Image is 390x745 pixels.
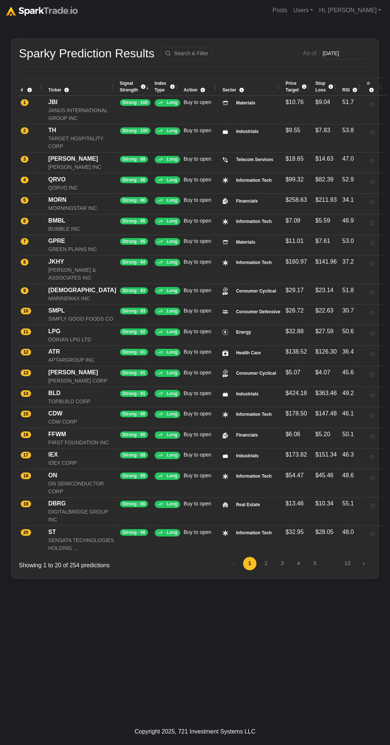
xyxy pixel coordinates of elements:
span: Long [167,391,177,396]
span: Strong · 92 [120,328,148,335]
span: $26.72 [286,307,304,314]
div: [PERSON_NAME] [48,154,116,163]
span: 48.6 [342,472,354,478]
a: Posts [269,3,290,18]
span: Strong · 96 [120,197,148,204]
span: Strong · 89 [120,501,148,507]
span: $10.76 [286,99,304,105]
small: Health Care [234,350,262,356]
span: Price Target [286,80,299,93]
th: Ticker Stock ticker symbol and company name for the predicted security. : activate to sort column... [47,78,118,96]
span: Strong · 88 [120,529,148,536]
button: ☆ [366,409,384,423]
span: 1 [21,99,28,106]
small: Consumer Defensive [234,308,282,315]
span: 51.7 [342,99,354,105]
button: Search & Filter [160,47,213,60]
span: 50.1 [342,431,354,437]
span: Long [167,530,177,535]
span: $29.17 [286,287,304,293]
div: SMPL [48,306,116,315]
span: $424.18 [286,390,307,396]
span: $14.63 [315,156,333,162]
span: $54.47 [286,472,304,478]
img: Real Estate [222,502,228,508]
small: Buy to open [184,197,211,203]
span: 15 [21,411,31,417]
span: Strong · 93 [120,287,148,294]
span: $13.46 [286,500,304,507]
small: Buy to open [184,127,211,133]
span: Long [167,288,177,293]
div: TARGET HOSPITALITY CORP [48,135,116,150]
img: Consumer Cyclical [222,287,228,295]
th: RSI Relative Strength Index indicating overbought/oversold levels. Use &lt;30 for long setups, &g... [340,78,364,96]
span: $363.46 [315,390,337,396]
small: Buy to open [184,349,211,355]
small: Materials [234,239,257,245]
span: 8 [21,259,28,265]
small: Consumer Cyclical [234,370,278,377]
button: ☆ [366,196,384,209]
span: $28.05 [315,529,333,535]
div: APTARGROUP INC [48,356,116,364]
span: Strong · 89 [120,472,148,479]
span: Long [167,370,177,375]
small: Buy to open [184,529,211,535]
small: Buy to open [184,390,211,396]
span: $7.09 [286,217,300,224]
div: DIGITALBRIDGE GROUP INC [48,508,116,524]
th: Index Type Long = Bullish outlook. Short = bearish setup. : activate to sort column ascending [153,78,182,96]
span: Strong · 90 [120,431,148,438]
span: Strong · 100 [120,127,151,134]
span: Long [167,501,177,507]
span: $32.88 [286,328,304,334]
small: Real Estate [234,501,262,508]
span: 10 [21,308,31,314]
span: $23.14 [315,287,333,293]
div: JBI [48,98,116,107]
th: ☆ Click to add or remove stocks from your personal watchlist for easy tracking. : activate to sor... [364,78,386,96]
span: RSI [342,87,350,93]
div: FFWM [48,430,116,439]
img: Industrials [222,453,228,458]
small: Buy to open [184,218,211,224]
img: sparktrade.png [6,7,78,16]
span: Strong · 99 [120,156,148,163]
small: Buy to open [184,287,211,293]
button: ☆ [366,306,384,320]
button: ☆ [366,347,384,361]
span: $9.04 [315,99,330,105]
span: 17 [21,452,31,458]
th: Signal Strength This score reflects SparkTrade's AI model confidence in the predicted move. Highe... [118,78,153,96]
span: $5.07 [286,369,300,375]
span: 48.0 [342,529,354,535]
span: 18 [21,472,31,479]
small: Energy [234,329,253,335]
span: Long [167,218,177,224]
span: 34.1 [342,197,354,203]
div: [PERSON_NAME] & ASSOCIATES INC [48,266,116,282]
span: Strong · 90 [120,411,148,417]
span: 7 [21,238,28,245]
small: Information Tech [234,218,273,225]
button: ☆ [366,257,384,271]
div: ON [48,471,116,480]
small: Information Tech [234,259,273,266]
img: Consumer Cyclical [222,370,228,377]
button: ☆ [366,528,384,541]
img: Information Tech [222,177,228,183]
img: Information Tech [222,260,228,266]
span: $173.82 [286,451,307,458]
span: 45.6 [342,369,354,375]
button: ☆ [366,154,384,168]
div: BUMBLE INC [48,225,116,233]
div: ATR [48,347,116,356]
span: $160.97 [286,258,307,265]
img: Information Tech [222,530,228,536]
a: 3 [276,557,289,570]
div: IEX [48,450,116,459]
th: Stop Loss A predefined price level where you'll exit a trade to limit losses if the market moves ... [314,78,341,96]
span: $211.93 [315,197,337,203]
span: $138.52 [286,348,307,355]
